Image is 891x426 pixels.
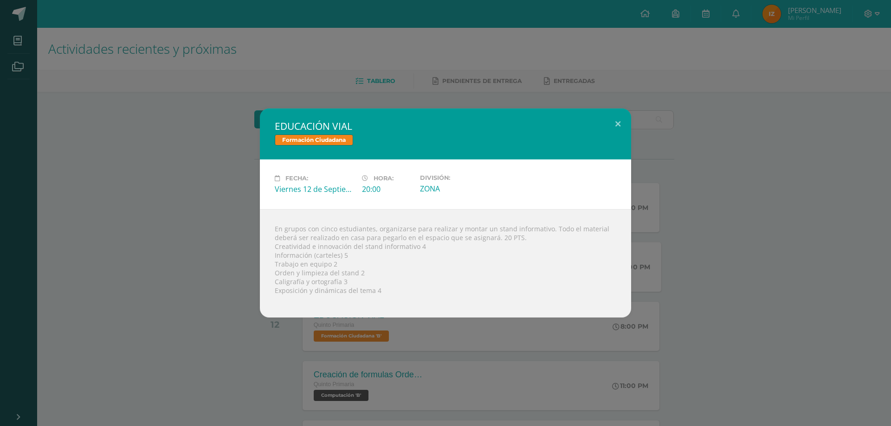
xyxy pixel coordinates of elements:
[420,174,500,181] label: División:
[285,175,308,182] span: Fecha:
[275,134,353,146] span: Formación Ciudadana
[605,108,631,140] button: Close (Esc)
[420,184,500,194] div: ZONA
[275,120,616,133] h2: EDUCACIÓN VIAL
[275,184,355,194] div: Viernes 12 de Septiembre
[362,184,413,194] div: 20:00
[260,209,631,318] div: En grupos con cinco estudiantes, organizarse para realizar y montar un stand informativo. Todo el...
[374,175,394,182] span: Hora:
